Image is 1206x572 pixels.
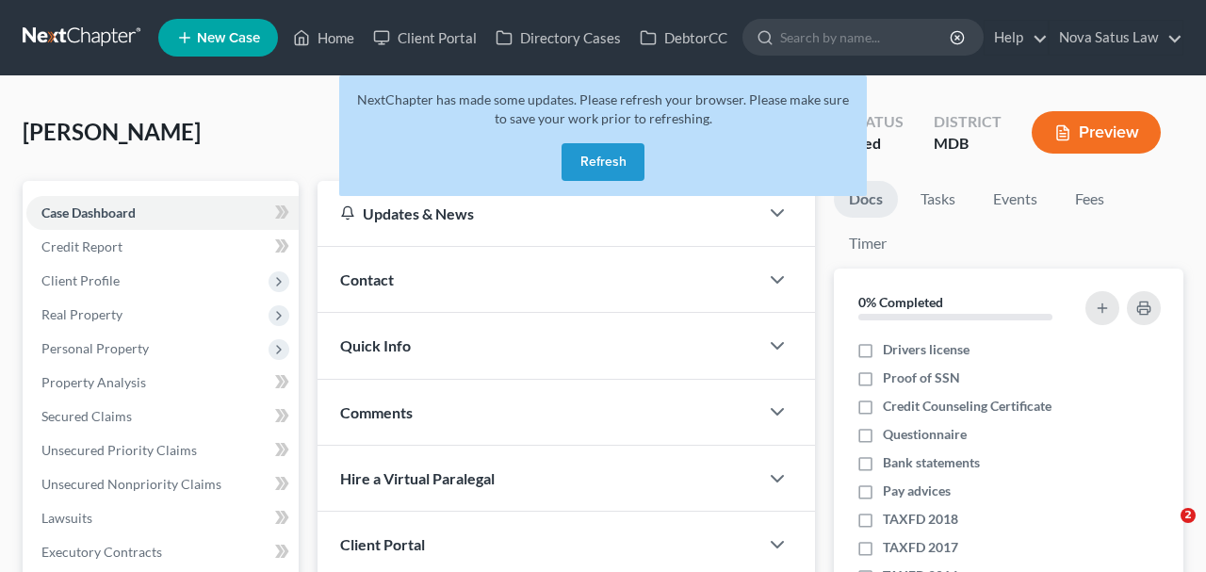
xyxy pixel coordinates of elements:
a: Unsecured Nonpriority Claims [26,467,299,501]
a: Client Portal [364,21,486,55]
span: Hire a Virtual Paralegal [340,469,495,487]
a: Secured Claims [26,400,299,433]
span: Unsecured Priority Claims [41,442,197,458]
a: Events [978,181,1052,218]
a: DebtorCC [630,21,737,55]
span: Secured Claims [41,408,132,424]
span: Real Property [41,306,122,322]
a: Timer [834,225,902,262]
button: Refresh [562,143,644,181]
a: Directory Cases [486,21,630,55]
span: NextChapter has made some updates. Please refresh your browser. Please make sure to save your wor... [357,91,849,126]
span: Personal Property [41,340,149,356]
span: Quick Info [340,336,411,354]
a: Lawsuits [26,501,299,535]
span: Credit Report [41,238,122,254]
span: Executory Contracts [41,544,162,560]
span: Property Analysis [41,374,146,390]
span: Questionnaire [883,425,967,444]
span: Unsecured Nonpriority Claims [41,476,221,492]
a: Case Dashboard [26,196,299,230]
span: [PERSON_NAME] [23,118,201,145]
div: Status [848,111,904,133]
a: Home [284,21,364,55]
div: MDB [934,133,1002,155]
a: Executory Contracts [26,535,299,569]
a: Fees [1060,181,1120,218]
span: TAXFD 2017 [883,538,958,557]
span: 2 [1181,508,1196,523]
iframe: Intercom live chat [1142,508,1187,553]
div: District [934,111,1002,133]
span: Proof of SSN [883,368,960,387]
strong: 0% Completed [858,294,943,310]
span: Drivers license [883,340,970,359]
button: Preview [1032,111,1161,154]
span: Case Dashboard [41,204,136,221]
a: Nova Satus Law [1050,21,1182,55]
span: Client Portal [340,535,425,553]
span: Credit Counseling Certificate [883,397,1051,416]
div: Updates & News [340,204,736,223]
span: Bank statements [883,453,980,472]
span: TAXFD 2018 [883,510,958,529]
a: Help [985,21,1048,55]
input: Search by name... [780,20,953,55]
span: New Case [197,31,260,45]
a: Unsecured Priority Claims [26,433,299,467]
a: Tasks [905,181,970,218]
span: Pay advices [883,482,951,500]
span: Client Profile [41,272,120,288]
div: Filed [848,133,904,155]
span: Contact [340,270,394,288]
span: Comments [340,403,413,421]
span: Lawsuits [41,510,92,526]
a: Property Analysis [26,366,299,400]
a: Credit Report [26,230,299,264]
